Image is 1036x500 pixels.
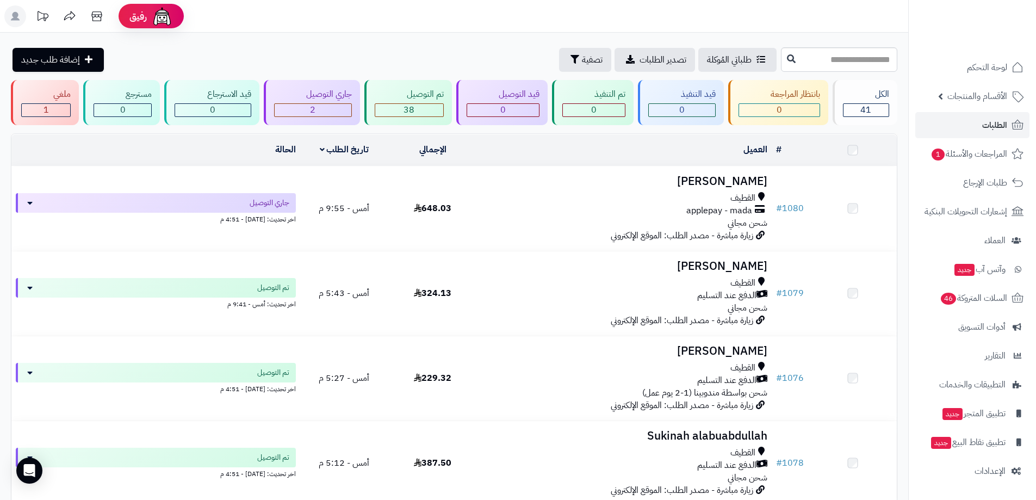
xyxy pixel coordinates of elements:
a: تم التوصيل 38 [362,80,454,125]
span: الطلبات [982,118,1007,133]
div: اخر تحديث: أمس - 9:41 م [16,298,296,309]
span: طلبات الإرجاع [963,175,1007,190]
span: المراجعات والأسئلة [930,146,1007,162]
a: الحالة [275,143,296,156]
div: تم التنفيذ [562,88,625,101]
span: 387.50 [414,456,451,470]
span: تم التوصيل [257,367,289,378]
span: السلات المتروكة [940,291,1007,306]
span: تم التوصيل [257,452,289,463]
span: القطيف [730,447,755,459]
span: التطبيقات والخدمات [939,377,1006,392]
span: # [776,202,782,215]
h3: [PERSON_NAME] [481,345,767,357]
a: طلباتي المُوكلة [698,48,777,72]
div: جاري التوصيل [274,88,352,101]
span: رفيق [129,10,147,23]
span: تطبيق المتجر [941,406,1006,421]
div: 0 [94,104,151,116]
div: اخر تحديث: [DATE] - 4:51 م [16,467,296,479]
span: 0 [777,103,782,116]
span: 0 [679,103,685,116]
span: شحن بواسطة مندوبينا (1-2 يوم عمل) [642,386,767,399]
a: السلات المتروكة46 [915,285,1029,311]
div: 0 [467,104,539,116]
a: #1079 [776,287,804,300]
a: # [776,143,781,156]
span: أدوات التسويق [958,319,1006,335]
span: شحن مجاني [728,301,767,314]
a: إشعارات التحويلات البنكية [915,199,1029,225]
a: قيد التوصيل 0 [454,80,550,125]
a: الإجمالي [419,143,446,156]
a: تطبيق المتجرجديد [915,400,1029,427]
a: التقارير [915,343,1029,369]
span: تطبيق نقاط البيع [930,435,1006,450]
span: تصدير الطلبات [640,53,686,66]
span: # [776,287,782,300]
span: التقارير [985,348,1006,363]
a: تاريخ الطلب [320,143,369,156]
span: 46 [941,293,956,305]
span: # [776,372,782,385]
a: ملغي 1 [9,80,81,125]
span: 41 [860,103,871,116]
span: شحن مجاني [728,471,767,484]
a: المراجعات والأسئلة1 [915,141,1029,167]
div: اخر تحديث: [DATE] - 4:51 م [16,382,296,394]
div: مسترجع [94,88,152,101]
div: 2 [275,104,351,116]
a: تصدير الطلبات [615,48,695,72]
span: 0 [591,103,597,116]
a: #1078 [776,456,804,470]
span: الأقسام والمنتجات [947,89,1007,104]
span: الإعدادات [975,464,1006,479]
span: أمس - 5:12 م [319,456,369,470]
a: العميل [743,143,767,156]
span: إشعارات التحويلات البنكية [925,204,1007,219]
span: تم التوصيل [257,282,289,293]
span: زيارة مباشرة - مصدر الطلب: الموقع الإلكتروني [611,314,753,327]
span: الدفع عند التسليم [697,289,756,302]
span: زيارة مباشرة - مصدر الطلب: الموقع الإلكتروني [611,399,753,412]
a: أدوات التسويق [915,314,1029,340]
span: 1 [44,103,49,116]
span: العملاء [984,233,1006,248]
span: 0 [210,103,215,116]
span: تصفية [582,53,603,66]
span: # [776,456,782,470]
img: ai-face.png [151,5,173,27]
span: طلباتي المُوكلة [707,53,752,66]
span: جديد [931,437,951,449]
a: قيد التنفيذ 0 [636,80,725,125]
span: 2 [310,103,315,116]
div: الكل [843,88,889,101]
div: 0 [563,104,625,116]
div: قيد الاسترجاع [175,88,251,101]
span: القطيف [730,277,755,289]
div: 38 [375,104,443,116]
span: القطيف [730,192,755,205]
a: تطبيق نقاط البيعجديد [915,429,1029,455]
a: الطلبات [915,112,1029,138]
div: قيد التوصيل [467,88,539,101]
img: logo-2.png [962,29,1026,52]
a: إضافة طلب جديد [13,48,104,72]
h3: [PERSON_NAME] [481,175,767,188]
span: شحن مجاني [728,217,767,230]
span: القطيف [730,362,755,374]
span: 648.03 [414,202,451,215]
a: قيد الاسترجاع 0 [162,80,261,125]
a: لوحة التحكم [915,54,1029,81]
div: Open Intercom Messenger [16,458,42,484]
div: 0 [739,104,820,116]
div: تم التوصيل [375,88,444,101]
span: applepay - mada [686,205,752,217]
span: إضافة طلب جديد [21,53,80,66]
span: 0 [120,103,126,116]
div: 0 [175,104,250,116]
span: أمس - 5:43 م [319,287,369,300]
div: 0 [649,104,715,116]
a: وآتس آبجديد [915,256,1029,282]
span: جديد [942,408,963,420]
